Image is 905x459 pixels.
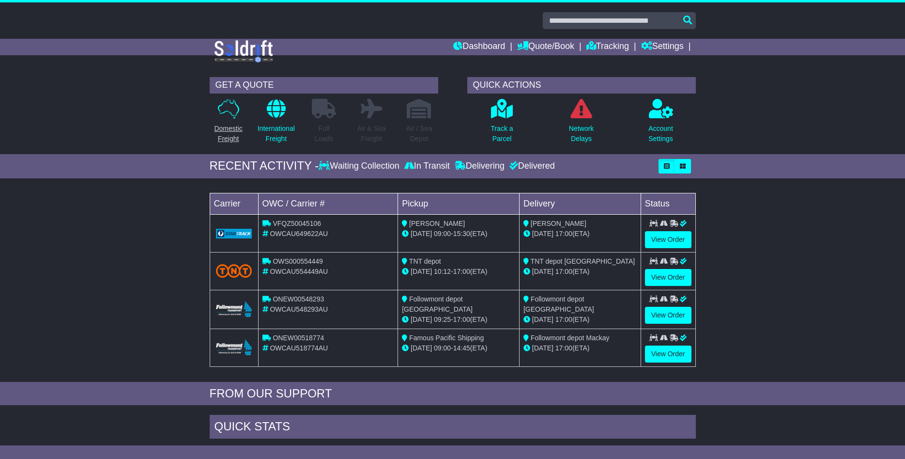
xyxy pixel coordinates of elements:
[406,124,432,144] p: Air / Sea Depot
[532,268,553,275] span: [DATE]
[523,295,594,313] span: Followmont depot [GEOGRAPHIC_DATA]
[270,230,328,237] span: OWCAU649622AU
[453,316,470,323] span: 17:00
[531,334,610,342] span: Followmont depot Mackay
[210,159,319,173] div: RECENT ACTIVITY -
[453,230,470,237] span: 15:30
[648,98,674,149] a: AccountSettings
[214,124,242,144] p: Domestic Freight
[586,39,629,55] a: Tracking
[645,307,691,324] a: View Order
[434,268,451,275] span: 10:12
[216,229,252,238] img: GetCarrierServiceLogo
[409,257,441,265] span: TNT depot
[532,344,553,352] span: [DATE]
[523,315,637,325] div: (ETA)
[210,77,438,94] div: GET A QUOTE
[312,124,336,144] p: Full Loads
[258,124,295,144] p: International Freight
[641,39,684,55] a: Settings
[402,315,515,325] div: - (ETA)
[270,268,328,275] span: OWCAU554449AU
[214,98,243,149] a: DomesticFreight
[531,257,635,265] span: TNT depot [GEOGRAPHIC_DATA]
[453,344,470,352] span: 14:45
[402,267,515,277] div: - (ETA)
[555,344,572,352] span: 17:00
[409,220,465,227] span: [PERSON_NAME]
[523,267,637,277] div: (ETA)
[398,193,520,214] td: Pickup
[453,39,505,55] a: Dashboard
[569,124,594,144] p: Network Delays
[258,193,398,214] td: OWC / Carrier #
[357,124,386,144] p: Air & Sea Freight
[490,98,513,149] a: Track aParcel
[453,268,470,275] span: 17:00
[216,301,252,317] img: Followmont_Transport.png
[523,343,637,353] div: (ETA)
[531,220,586,227] span: [PERSON_NAME]
[434,316,451,323] span: 09:25
[555,316,572,323] span: 17:00
[641,193,695,214] td: Status
[273,220,321,227] span: VFQZ50045106
[555,268,572,275] span: 17:00
[434,230,451,237] span: 09:00
[645,346,691,363] a: View Order
[411,316,432,323] span: [DATE]
[555,230,572,237] span: 17:00
[273,257,323,265] span: OWS000554449
[210,415,696,441] div: Quick Stats
[411,268,432,275] span: [DATE]
[402,229,515,239] div: - (ETA)
[467,77,696,94] div: QUICK ACTIONS
[507,161,555,172] div: Delivered
[216,264,252,277] img: TNT_Domestic.png
[532,230,553,237] span: [DATE]
[568,98,594,149] a: NetworkDelays
[452,161,507,172] div: Delivering
[273,295,324,303] span: ONEW00548293
[402,161,452,172] div: In Transit
[402,295,473,313] span: Followmont depot [GEOGRAPHIC_DATA]
[402,343,515,353] div: - (ETA)
[270,344,328,352] span: OWCAU518774AU
[257,98,295,149] a: InternationalFreight
[645,231,691,248] a: View Order
[319,161,401,172] div: Waiting Collection
[434,344,451,352] span: 09:00
[273,334,324,342] span: ONEW00518774
[210,193,258,214] td: Carrier
[645,269,691,286] a: View Order
[411,230,432,237] span: [DATE]
[216,340,252,356] img: Followmont_Transport.png
[648,124,673,144] p: Account Settings
[523,229,637,239] div: (ETA)
[409,334,484,342] span: Famous Pacific Shipping
[270,305,328,313] span: OWCAU548293AU
[532,316,553,323] span: [DATE]
[491,124,513,144] p: Track a Parcel
[411,344,432,352] span: [DATE]
[210,387,696,401] div: FROM OUR SUPPORT
[517,39,574,55] a: Quote/Book
[519,193,641,214] td: Delivery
